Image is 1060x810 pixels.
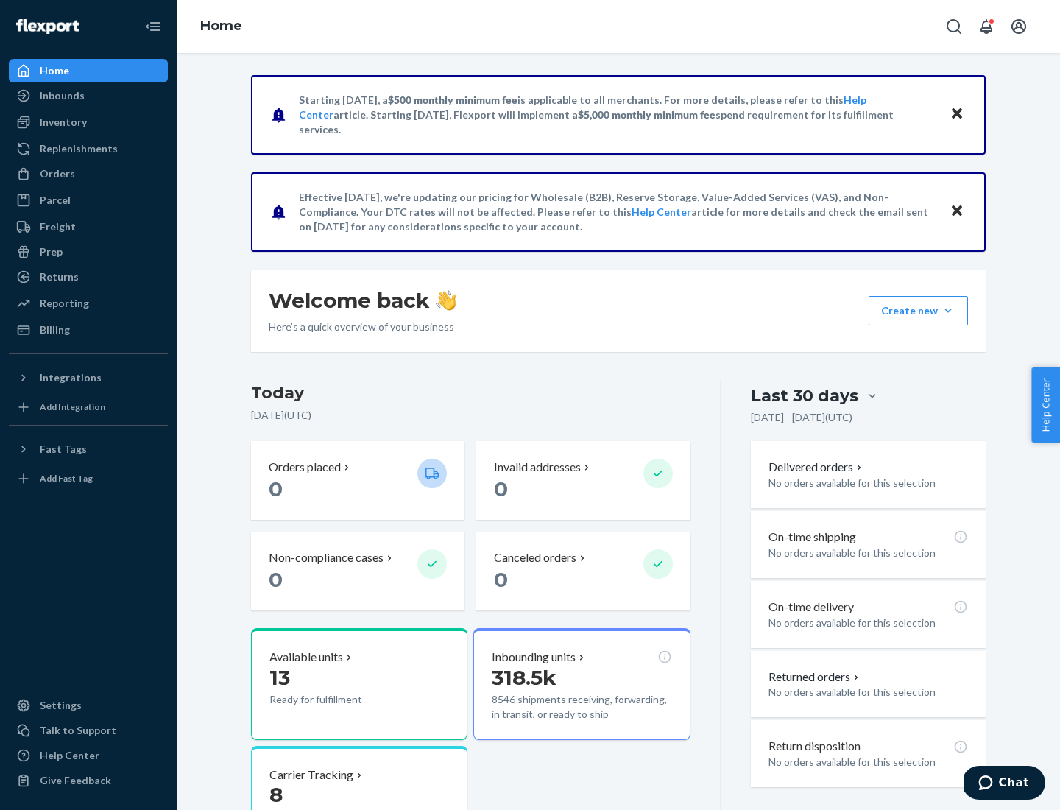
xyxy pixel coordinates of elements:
p: 8546 shipments receiving, forwarding, in transit, or ready to ship [492,692,671,722]
button: Canceled orders 0 [476,532,690,610]
a: Help Center [9,744,168,767]
div: Replenishments [40,141,118,156]
button: Delivered orders [768,459,865,476]
p: On-time shipping [768,529,856,546]
div: Parcel [40,193,71,208]
button: Open account menu [1004,12,1033,41]
button: Help Center [1031,367,1060,443]
p: No orders available for this selection [768,755,968,769]
span: 0 [494,567,508,592]
p: Non-compliance cases [269,549,384,566]
button: Create new [869,296,968,325]
p: Inbounding units [492,649,576,666]
p: [DATE] - [DATE] ( UTC ) [751,410,852,425]
p: On-time delivery [768,599,854,616]
button: Available units13Ready for fulfillment [251,628,467,740]
div: Integrations [40,370,102,385]
a: Billing [9,318,168,342]
button: Inbounding units318.5k8546 shipments receiving, forwarding, in transit, or ready to ship [473,628,690,740]
span: 0 [494,476,508,501]
a: Add Fast Tag [9,467,168,490]
span: 8 [269,782,283,807]
a: Home [200,18,242,34]
div: Talk to Support [40,723,116,738]
button: Fast Tags [9,437,168,461]
span: 0 [269,567,283,592]
div: Returns [40,270,79,284]
a: Add Integration [9,395,168,419]
div: Inventory [40,115,87,130]
button: Integrations [9,366,168,390]
span: 13 [269,665,290,690]
p: No orders available for this selection [768,546,968,560]
div: Billing [40,323,70,337]
span: $5,000 monthly minimum fee [578,108,715,121]
h3: Today [251,381,690,405]
ol: breadcrumbs [188,5,254,48]
span: 0 [269,476,283,501]
div: Reporting [40,296,89,311]
p: Orders placed [269,459,341,476]
a: Settings [9,694,168,717]
p: Available units [269,649,343,666]
p: No orders available for this selection [768,685,968,700]
div: Help Center [40,748,99,763]
p: Ready for fulfillment [269,692,406,707]
div: Home [40,63,69,78]
button: Non-compliance cases 0 [251,532,464,610]
button: Give Feedback [9,769,168,792]
h1: Welcome back [269,287,456,314]
a: Reporting [9,292,168,315]
a: Orders [9,162,168,186]
button: Orders placed 0 [251,441,464,520]
p: Effective [DATE], we're updating our pricing for Wholesale (B2B), Reserve Storage, Value-Added Se... [299,190,936,234]
p: No orders available for this selection [768,616,968,630]
div: Give Feedback [40,773,111,788]
img: Flexport logo [16,19,79,34]
a: Inbounds [9,84,168,108]
button: Invalid addresses 0 [476,441,690,520]
div: Add Fast Tag [40,472,93,485]
button: Talk to Support [9,719,168,742]
a: Returns [9,265,168,289]
div: Orders [40,166,75,181]
div: Fast Tags [40,442,87,457]
button: Close [947,201,967,222]
span: $500 monthly minimum fee [388,94,517,106]
a: Help Center [632,205,691,218]
a: Replenishments [9,137,168,161]
div: Add Integration [40,401,105,413]
button: Close [947,104,967,125]
div: Freight [40,219,76,234]
a: Home [9,59,168,82]
p: Here’s a quick overview of your business [269,320,456,334]
button: Returned orders [768,669,862,686]
a: Inventory [9,110,168,134]
p: Canceled orders [494,549,576,566]
span: 318.5k [492,665,556,690]
button: Open Search Box [939,12,969,41]
p: Carrier Tracking [269,767,353,783]
p: Starting [DATE], a is applicable to all merchants. For more details, please refer to this article... [299,93,936,137]
button: Open notifications [972,12,1001,41]
a: Prep [9,240,168,264]
p: Return disposition [768,738,861,755]
div: Inbounds [40,88,85,103]
p: [DATE] ( UTC ) [251,408,690,423]
a: Parcel [9,189,168,212]
img: hand-wave emoji [436,290,456,311]
p: Invalid addresses [494,459,581,476]
a: Freight [9,215,168,239]
div: Last 30 days [751,384,858,407]
div: Prep [40,244,63,259]
p: No orders available for this selection [768,476,968,490]
iframe: Opens a widget where you can chat to one of our agents [964,766,1045,803]
button: Close Navigation [138,12,168,41]
div: Settings [40,698,82,713]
